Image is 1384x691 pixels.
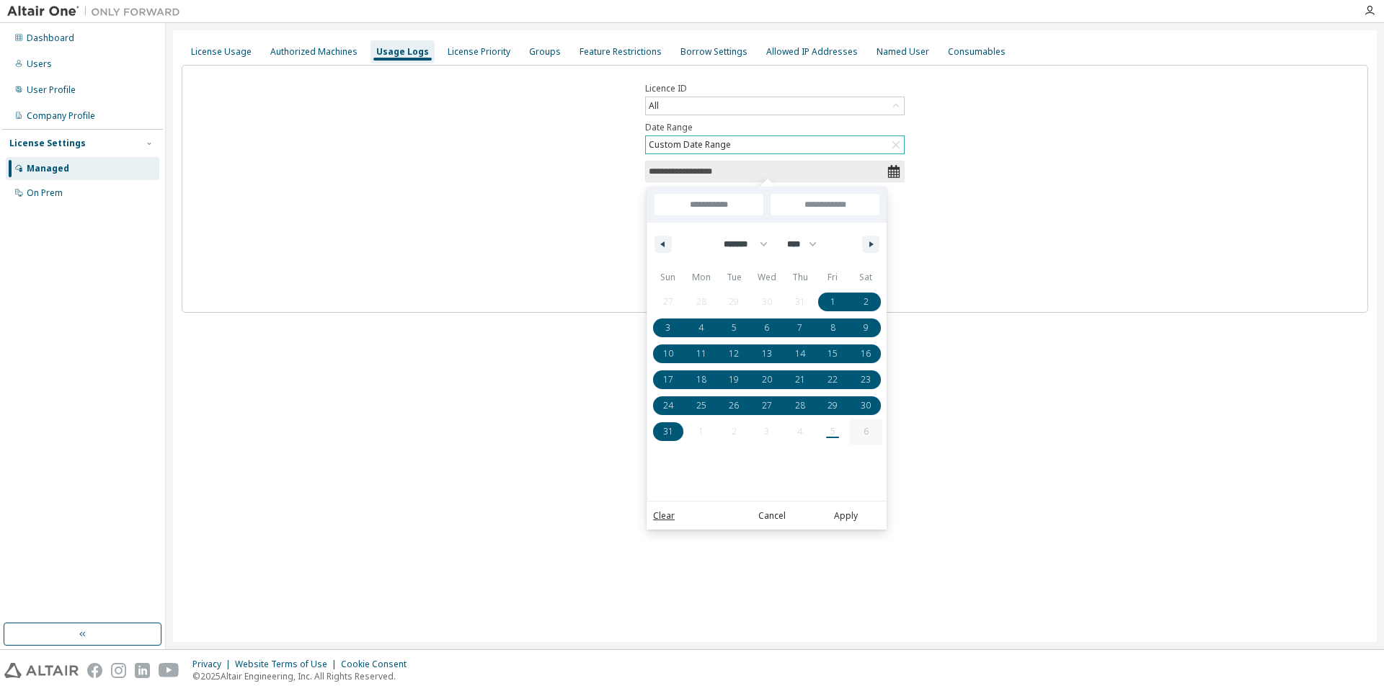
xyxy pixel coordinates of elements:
span: 1 [830,289,835,315]
span: 31 [663,419,673,445]
span: 2 [864,289,869,315]
img: youtube.svg [159,663,179,678]
span: Tue [717,266,750,289]
div: All [647,98,661,114]
button: 21 [784,367,817,393]
button: 16 [849,341,882,367]
button: 2 [849,289,882,315]
button: 24 [652,393,685,419]
div: Groups [529,46,561,58]
span: 25 [696,393,706,419]
div: Authorized Machines [270,46,358,58]
button: 3 [652,315,685,341]
button: 8 [817,315,850,341]
div: Custom Date Range [646,136,904,153]
div: Named User [877,46,929,58]
span: Thu [784,266,817,289]
button: 13 [750,341,784,367]
img: linkedin.svg [135,663,150,678]
button: 26 [717,393,750,419]
div: Custom Date Range [647,137,733,153]
span: Sat [849,266,882,289]
div: Cookie Consent [341,659,415,670]
div: Allowed IP Addresses [766,46,858,58]
button: 15 [817,341,850,367]
span: Sun [652,266,685,289]
button: 17 [652,367,685,393]
span: This Week [647,236,661,273]
span: 19 [729,367,739,393]
div: License Settings [9,138,86,149]
div: On Prem [27,187,63,199]
button: 1 [817,289,850,315]
div: All [646,97,904,115]
span: 10 [663,341,673,367]
span: 14 [795,341,805,367]
button: 6 [750,315,784,341]
button: 31 [652,419,685,445]
span: Last Month [647,348,661,385]
img: altair_logo.svg [4,663,79,678]
span: 3 [665,315,670,341]
button: 27 [750,393,784,419]
button: 18 [685,367,718,393]
p: © 2025 Altair Engineering, Inc. All Rights Reserved. [192,670,415,682]
span: 29 [828,393,838,419]
button: 30 [849,393,882,419]
span: 7 [797,315,802,341]
button: 11 [685,341,718,367]
a: Clear [653,509,675,523]
div: Dashboard [27,32,74,44]
div: Usage Logs [376,46,429,58]
span: 11 [696,341,706,367]
span: 21 [795,367,805,393]
img: facebook.svg [87,663,102,678]
div: Privacy [192,659,235,670]
span: 13 [762,341,772,367]
button: 7 [784,315,817,341]
span: 9 [864,315,869,341]
img: Altair One [7,4,187,19]
span: Mon [685,266,718,289]
button: 28 [784,393,817,419]
span: 26 [729,393,739,419]
span: 22 [828,367,838,393]
button: 25 [685,393,718,419]
div: Consumables [948,46,1006,58]
span: Fri [817,266,850,289]
span: 6 [764,315,769,341]
button: 9 [849,315,882,341]
div: License Priority [448,46,510,58]
button: 10 [652,341,685,367]
button: 20 [750,367,784,393]
label: Licence ID [645,83,905,94]
span: 27 [762,393,772,419]
span: Last Week [647,273,661,311]
span: 15 [828,341,838,367]
div: Borrow Settings [680,46,748,58]
span: 12 [729,341,739,367]
button: 29 [817,393,850,419]
span: 30 [861,393,871,419]
div: Company Profile [27,110,95,122]
img: instagram.svg [111,663,126,678]
span: 28 [795,393,805,419]
button: Apply [811,509,880,523]
span: 8 [830,315,835,341]
span: 5 [732,315,737,341]
span: [DATE] [647,211,661,236]
span: 17 [663,367,673,393]
span: This Month [647,311,661,348]
div: License Usage [191,46,252,58]
div: Feature Restrictions [580,46,662,58]
span: 16 [861,341,871,367]
span: 24 [663,393,673,419]
button: 12 [717,341,750,367]
button: 14 [784,341,817,367]
span: [DATE] [647,187,661,211]
span: 20 [762,367,772,393]
span: Wed [750,266,784,289]
div: User Profile [27,84,76,96]
span: 23 [861,367,871,393]
button: 19 [717,367,750,393]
